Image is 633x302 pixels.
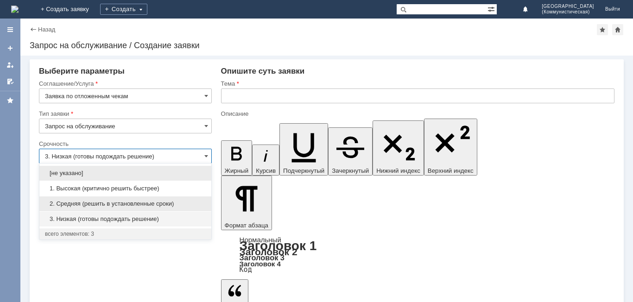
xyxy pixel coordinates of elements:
div: Сделать домашней страницей [612,24,623,35]
span: Формат абзаца [225,222,268,229]
button: Жирный [221,140,253,176]
div: Формат абзаца [221,237,614,273]
a: Заголовок 1 [240,239,317,253]
button: Верхний индекс [424,119,477,176]
div: всего элементов: 3 [45,230,206,238]
span: (Коммунистическая) [542,9,594,15]
span: Подчеркнутый [283,167,324,174]
a: Создать заявку [3,41,18,56]
div: Тема [221,81,613,87]
a: Код [240,265,252,274]
span: Опишите суть заявки [221,67,305,75]
a: Перейти на домашнюю страницу [11,6,19,13]
a: Мои согласования [3,74,18,89]
span: Расширенный поиск [487,4,497,13]
span: 3. Низкая (готовы подождать решение) [45,215,206,223]
button: Подчеркнутый [279,123,328,176]
span: Жирный [225,167,249,174]
span: [не указано] [45,170,206,177]
div: Добавить в избранное [597,24,608,35]
a: Нормальный [240,236,281,244]
span: 1. Высокая (критично решить быстрее) [45,185,206,192]
div: Срочность [39,141,210,147]
span: Выберите параметры [39,67,125,75]
a: Мои заявки [3,57,18,72]
span: 2. Средняя (решить в установленные сроки) [45,200,206,208]
a: Заголовок 2 [240,246,298,257]
img: logo [11,6,19,13]
span: Верхний индекс [428,167,474,174]
button: Нижний индекс [373,120,424,176]
button: Формат абзаца [221,176,272,230]
button: Курсив [252,145,279,176]
div: Описание [221,111,613,117]
span: [GEOGRAPHIC_DATA] [542,4,594,9]
button: Зачеркнутый [328,127,373,176]
div: Тип заявки [39,111,210,117]
div: Запрос на обслуживание / Создание заявки [30,41,624,50]
div: Соглашение/Услуга [39,81,210,87]
span: Зачеркнутый [332,167,369,174]
div: Создать [100,4,147,15]
span: Курсив [256,167,276,174]
a: Заголовок 4 [240,260,281,268]
a: Назад [38,26,55,33]
a: Заголовок 3 [240,253,285,262]
span: Нижний индекс [376,167,420,174]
